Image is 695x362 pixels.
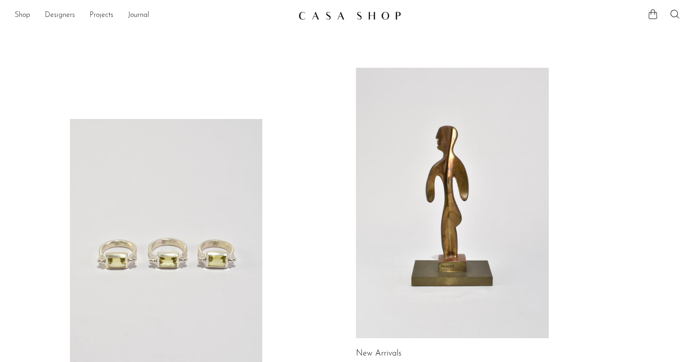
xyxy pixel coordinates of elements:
[90,10,113,22] a: Projects
[15,8,291,23] nav: Desktop navigation
[128,10,149,22] a: Journal
[15,8,291,23] ul: NEW HEADER MENU
[15,10,30,22] a: Shop
[45,10,75,22] a: Designers
[356,350,402,358] a: New Arrivals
